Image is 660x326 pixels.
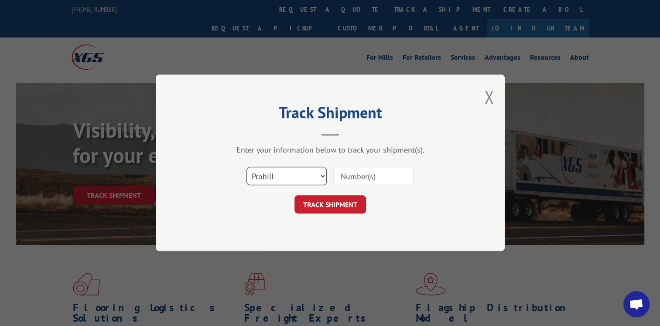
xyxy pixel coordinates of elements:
div: Open chat [623,291,650,317]
div: Enter your information below to track your shipment(s). [199,145,461,155]
button: Close modal [484,85,494,109]
button: TRACK SHIPMENT [294,196,366,214]
h2: Track Shipment [199,106,461,123]
input: Number(s) [333,167,414,186]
